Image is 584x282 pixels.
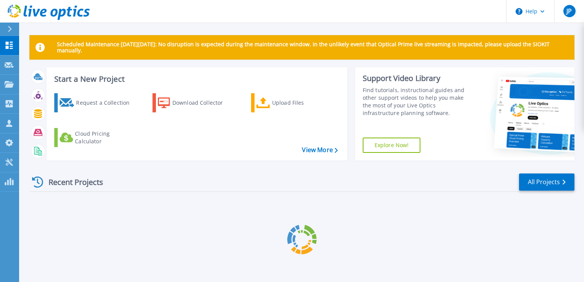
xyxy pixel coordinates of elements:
a: View More [302,146,337,154]
div: Recent Projects [29,173,114,191]
div: Request a Collection [76,95,137,110]
h3: Start a New Project [54,75,337,83]
div: Support Video Library [363,73,473,83]
div: Find tutorials, instructional guides and other support videos to help you make the most of your L... [363,86,473,117]
p: Scheduled Maintenance [DATE][DATE]: No disruption is expected during the maintenance window. In t... [57,41,568,53]
div: Download Collector [172,95,234,110]
a: Download Collector [152,93,238,112]
div: Cloud Pricing Calculator [75,130,136,145]
span: JP [566,8,572,14]
a: Request a Collection [54,93,140,112]
a: Explore Now! [363,138,421,153]
a: Cloud Pricing Calculator [54,128,140,147]
a: All Projects [519,173,574,191]
a: Upload Files [251,93,336,112]
div: Upload Files [272,95,333,110]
